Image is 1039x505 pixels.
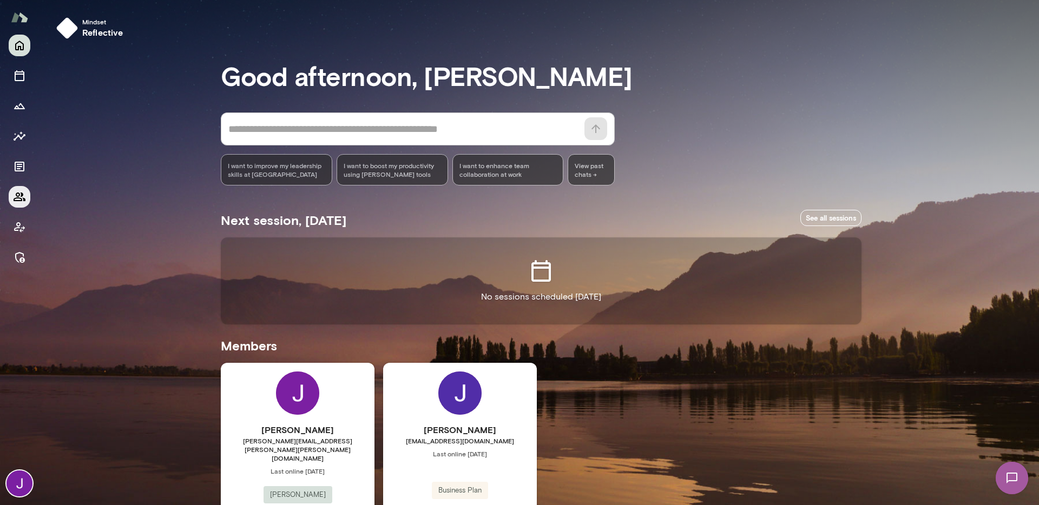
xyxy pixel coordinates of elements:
[6,470,32,496] img: Jocelyn Grodin
[383,423,537,436] h6: [PERSON_NAME]
[337,154,448,185] div: I want to boost my productivity using [PERSON_NAME] tools
[221,211,346,229] h5: Next session, [DATE]
[438,371,482,415] img: Jackie G
[82,17,123,26] span: Mindset
[276,371,319,415] img: Jocelyn Grodin
[9,95,30,117] button: Growth Plan
[9,65,30,87] button: Sessions
[228,161,325,178] span: I want to improve my leadership skills at [GEOGRAPHIC_DATA]
[56,17,78,39] img: mindset
[221,467,374,475] span: Last online [DATE]
[82,26,123,39] h6: reflective
[481,290,601,303] p: No sessions scheduled [DATE]
[383,436,537,445] span: [EMAIL_ADDRESS][DOMAIN_NAME]
[221,154,332,185] div: I want to improve my leadership skills at [GEOGRAPHIC_DATA]
[11,7,28,28] img: Mento
[264,489,332,500] span: [PERSON_NAME]
[9,35,30,56] button: Home
[9,125,30,147] button: Insights
[9,247,30,268] button: Manage
[344,161,441,178] span: I want to boost my productivity using [PERSON_NAME] tools
[9,186,30,208] button: Members
[221,436,374,462] span: [PERSON_NAME][EMAIL_ADDRESS][PERSON_NAME][PERSON_NAME][DOMAIN_NAME]
[459,161,557,178] span: I want to enhance team collaboration at work
[221,423,374,436] h6: [PERSON_NAME]
[52,13,132,43] button: Mindsetreflective
[383,449,537,458] span: Last online [DATE]
[452,154,564,185] div: I want to enhance team collaboration at work
[568,154,615,185] span: View past chats ->
[9,156,30,177] button: Documents
[800,210,862,227] a: See all sessions
[221,61,862,91] h3: Good afternoon, [PERSON_NAME]
[9,216,30,238] button: Client app
[432,485,488,496] span: Business Plan
[221,337,862,354] h5: Members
